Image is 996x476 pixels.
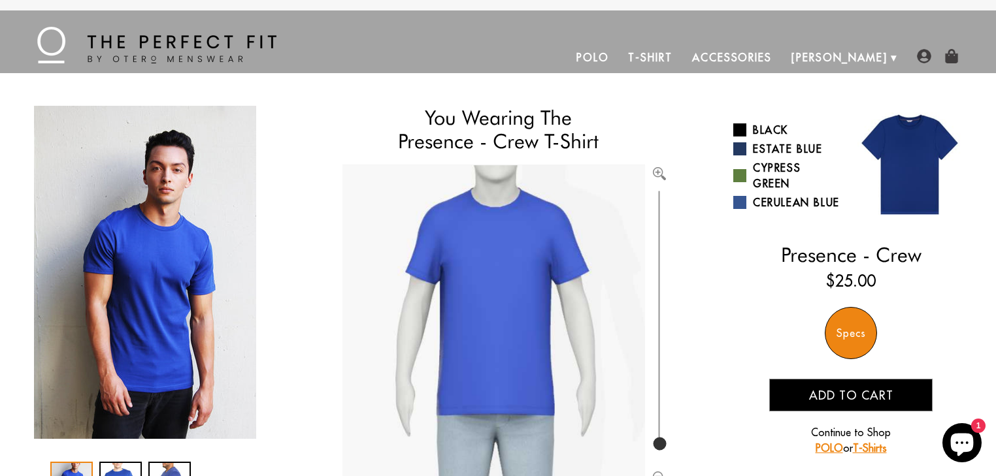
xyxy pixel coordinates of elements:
h2: Presence - Crew [733,243,969,266]
a: Accessories [682,42,782,73]
div: 1 / 3 [27,106,263,439]
ins: $25.00 [826,269,876,293]
a: T-Shirts [853,441,887,454]
p: Continue to Shop or [769,424,933,456]
inbox-online-store-chat: Shopify online store chat [938,423,986,466]
a: Estate Blue [733,141,841,157]
a: T-Shirt [618,42,682,73]
button: Add to cart [769,379,933,411]
a: POLO [816,441,843,454]
a: Cerulean Blue [733,195,841,210]
div: Specs [825,307,877,359]
img: Zoom in [653,167,666,180]
img: The Perfect Fit - by Otero Menswear - Logo [37,27,276,63]
a: [PERSON_NAME] [782,42,897,73]
a: Black [733,122,841,138]
img: shopping-bag-icon.png [944,49,959,63]
h1: You Wearing The Presence - Crew T-Shirt [342,106,653,153]
button: Zoom in [653,165,666,178]
a: Cypress Green [733,160,841,191]
img: 05.jpg [851,106,969,223]
span: Add to cart [809,388,893,403]
img: user-account-icon.png [917,49,931,63]
a: Polo [567,42,619,73]
img: IMG_2103_copy_1024x1024_2x_e73e2786-afe8-4bc5-95a0-16f6666da4e6_340x.jpg [34,106,256,439]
